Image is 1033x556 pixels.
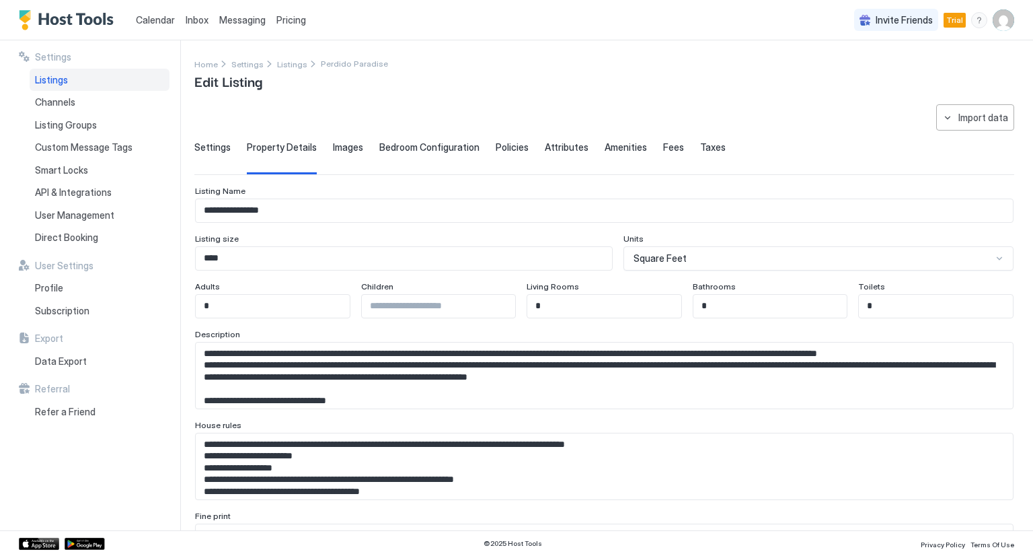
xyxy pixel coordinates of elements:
span: Messaging [219,14,266,26]
a: Home [194,57,218,71]
span: Bathrooms [693,281,736,291]
span: Calendar [136,14,175,26]
input: Input Field [693,295,847,318]
span: Listings [277,59,307,69]
span: Direct Booking [35,232,98,244]
input: Input Field [362,295,516,318]
iframe: Intercom live chat [13,510,46,543]
span: Export [35,333,63,345]
span: Profile [35,282,63,294]
span: Refer a Friend [35,406,95,418]
span: Breadcrumb [321,59,388,69]
span: Images [333,141,363,153]
div: Breadcrumb [231,57,264,71]
span: Taxes [700,141,726,153]
span: Subscription [35,305,89,317]
span: Settings [194,141,231,153]
span: Listing Name [195,186,245,196]
span: Inbox [186,14,208,26]
span: Trial [946,14,963,26]
span: Square Feet [634,252,687,265]
div: Import data [958,110,1008,125]
span: Terms Of Use [970,541,1014,549]
span: Toilets [858,281,885,291]
div: Breadcrumb [194,57,218,71]
span: Property Details [247,141,317,153]
span: Adults [195,281,220,291]
textarea: Input Field [196,433,1003,499]
input: Input Field [859,295,1013,318]
span: Description [195,329,240,339]
a: API & Integrations [30,181,169,204]
button: Import data [936,104,1014,131]
a: Terms Of Use [970,536,1014,551]
span: Listing size [195,234,239,244]
a: Listings [277,57,307,71]
span: Channels [35,96,75,108]
a: Google Play Store [65,538,105,550]
span: Edit Listing [194,71,262,91]
span: Units [623,234,644,244]
input: Input Field [196,247,612,270]
span: Amenities [605,141,647,153]
span: Fees [663,141,684,153]
span: Living Rooms [527,281,579,291]
span: House rules [195,420,241,430]
a: Refer a Friend [30,401,169,423]
a: Privacy Policy [921,536,965,551]
a: Data Export [30,350,169,373]
span: API & Integrations [35,186,112,199]
a: Profile [30,277,169,300]
span: Fine print [195,511,231,521]
span: Attributes [545,141,588,153]
input: Input Field [196,199,1013,222]
a: Subscription [30,300,169,322]
div: menu [971,12,987,28]
span: © 2025 Host Tools [484,539,542,548]
span: Listing Groups [35,119,97,131]
textarea: Input Field [196,343,1003,409]
a: Inbox [186,13,208,27]
span: Referral [35,383,70,395]
a: User Management [30,204,169,227]
a: App Store [19,538,59,550]
span: User Settings [35,260,93,272]
span: Privacy Policy [921,541,965,549]
input: Input Field [527,295,681,318]
span: Settings [35,51,71,63]
span: Listings [35,74,68,86]
input: Input Field [196,295,350,318]
span: Pricing [276,14,306,26]
div: User profile [993,9,1014,31]
span: Policies [496,141,529,153]
a: Host Tools Logo [19,10,120,30]
div: Breadcrumb [277,57,307,71]
a: Smart Locks [30,159,169,182]
a: Custom Message Tags [30,136,169,159]
a: Channels [30,91,169,114]
a: Listing Groups [30,114,169,137]
a: Calendar [136,13,175,27]
span: Custom Message Tags [35,141,132,153]
span: Children [361,281,393,291]
span: Invite Friends [876,14,933,26]
a: Listings [30,69,169,92]
a: Messaging [219,13,266,27]
span: Settings [231,59,264,69]
span: Bedroom Configuration [379,141,480,153]
span: User Management [35,209,114,221]
span: Home [194,59,218,69]
span: Smart Locks [35,164,88,176]
a: Direct Booking [30,226,169,249]
span: Data Export [35,355,87,368]
a: Settings [231,57,264,71]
